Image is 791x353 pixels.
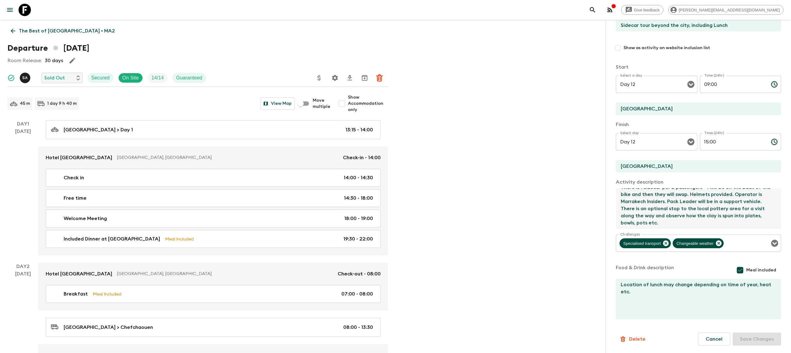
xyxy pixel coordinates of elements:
[15,128,31,255] div: [DATE]
[343,154,381,161] p: Check-in - 14:00
[4,4,16,16] button: menu
[616,63,781,71] p: Start
[344,215,373,222] p: 18:00 - 19:00
[64,174,84,181] p: Check in
[345,126,373,134] p: 13:15 - 14:00
[704,73,724,78] label: Time (24hr)
[7,25,118,37] a: The Best of [GEOGRAPHIC_DATA] • MA2
[176,74,202,82] p: Guaranteed
[260,97,295,110] button: View Map
[746,267,776,273] span: Meal included
[122,74,139,82] p: On Site
[44,74,65,82] p: Sold Out
[148,73,167,83] div: Trip Fill
[616,188,776,229] textarea: There is 1 sidecar per 2 passengers - 1 will be on the back of the bike and then they will swap. ...
[700,133,766,151] input: hh:mm
[348,94,388,113] span: Show Accommodation only
[616,121,781,128] p: Finish
[344,174,373,181] p: 14:00 - 14:30
[616,279,776,319] textarea: Location of lunch may change depending on time of year, heat etc.
[329,72,341,84] button: Settings
[620,238,671,248] div: Specialised transport
[46,189,381,207] a: Free time14:30 - 18:00
[20,74,32,79] span: Samir Achahri
[93,291,121,297] p: Meal Included
[704,130,724,136] label: Time (24hr)
[46,169,381,187] a: Check in14:00 - 14:30
[64,126,133,134] p: [GEOGRAPHIC_DATA] > Day 1
[687,138,695,146] button: Open
[46,318,381,337] a: [GEOGRAPHIC_DATA] > Chefchaouen08:00 - 13:30
[46,210,381,228] a: Welcome Meeting18:00 - 19:00
[673,240,717,247] span: Changeable weather
[338,270,381,278] p: Check-out - 08:00
[117,271,333,277] p: [GEOGRAPHIC_DATA], [GEOGRAPHIC_DATA]
[616,264,674,276] p: Food & Drink description
[770,239,779,248] button: Open
[616,19,776,32] input: E.g Hozuagawa boat tour
[620,73,642,78] label: Select a day
[620,240,664,247] span: Specialised transport
[668,5,784,15] div: [PERSON_NAME][EMAIL_ADDRESS][DOMAIN_NAME]
[47,100,77,107] p: 1 day 9 h 40 m
[45,57,63,64] p: 30 days
[687,80,695,89] button: Open
[20,100,30,107] p: 45 m
[46,230,381,248] a: Included Dinner at [GEOGRAPHIC_DATA]Meal Included19:30 - 22:00
[768,136,780,148] button: Choose time, selected time is 3:00 PM
[38,147,388,169] a: Hotel [GEOGRAPHIC_DATA][GEOGRAPHIC_DATA], [GEOGRAPHIC_DATA]Check-in - 14:00
[313,72,325,84] button: Update Price, Early Bird Discount and Costs
[616,333,649,345] button: Delete
[46,270,112,278] p: Hotel [GEOGRAPHIC_DATA]
[165,236,194,242] p: Meal Included
[64,215,107,222] p: Welcome Meeting
[673,238,724,248] div: Changeable weather
[46,285,381,303] a: BreakfastMeal Included07:00 - 08:00
[373,72,386,84] button: Delete
[616,178,781,186] p: Activity description
[698,333,730,346] button: Cancel
[64,194,87,202] p: Free time
[768,78,780,91] button: Choose time, selected time is 9:00 AM
[620,232,640,237] label: Challenges
[7,57,42,64] p: Room Release:
[313,97,331,110] span: Move multiple
[343,235,373,243] p: 19:30 - 22:00
[19,27,115,35] p: The Best of [GEOGRAPHIC_DATA] • MA2
[631,8,663,12] span: Give feedback
[64,290,88,298] p: Breakfast
[118,73,143,83] div: On Site
[117,155,338,161] p: [GEOGRAPHIC_DATA], [GEOGRAPHIC_DATA]
[343,324,373,331] p: 08:00 - 13:30
[64,324,153,331] p: [GEOGRAPHIC_DATA] > Chefchaouen
[621,5,663,15] a: Give feedback
[344,194,373,202] p: 14:30 - 18:00
[7,74,15,82] svg: Synced Successfully
[358,72,371,84] button: Archive (Completed, Cancelled or Unsynced Departures only)
[46,154,112,161] p: Hotel [GEOGRAPHIC_DATA]
[7,42,89,54] h1: Departure [DATE]
[91,74,110,82] p: Secured
[624,45,710,51] span: Show as activity on website inclusion list
[38,263,388,285] a: Hotel [GEOGRAPHIC_DATA][GEOGRAPHIC_DATA], [GEOGRAPHIC_DATA]Check-out - 08:00
[87,73,113,83] div: Secured
[616,103,776,115] input: Start Location
[341,290,373,298] p: 07:00 - 08:00
[344,72,356,84] button: Download CSV
[151,74,164,82] p: 14 / 14
[7,263,38,270] p: Day 2
[620,130,639,136] label: Select day
[700,76,766,93] input: hh:mm
[629,335,645,343] p: Delete
[20,73,32,83] button: SA
[675,8,783,12] span: [PERSON_NAME][EMAIL_ADDRESS][DOMAIN_NAME]
[22,75,28,80] p: S A
[616,160,776,172] input: End Location (leave blank if same as Start)
[46,120,381,139] a: [GEOGRAPHIC_DATA] > Day 113:15 - 14:00
[64,235,160,243] p: Included Dinner at [GEOGRAPHIC_DATA]
[586,4,599,16] button: search adventures
[7,120,38,128] p: Day 1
